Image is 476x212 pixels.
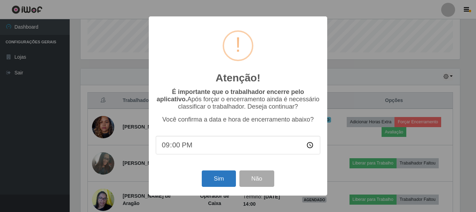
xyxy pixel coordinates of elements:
p: Você confirma a data e hora de encerramento abaixo? [156,116,320,123]
button: Sim [202,170,236,187]
button: Não [239,170,274,187]
h2: Atenção! [216,72,260,84]
b: É importante que o trabalhador encerre pelo aplicativo. [156,88,304,103]
p: Após forçar o encerramento ainda é necessário classificar o trabalhador. Deseja continuar? [156,88,320,110]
